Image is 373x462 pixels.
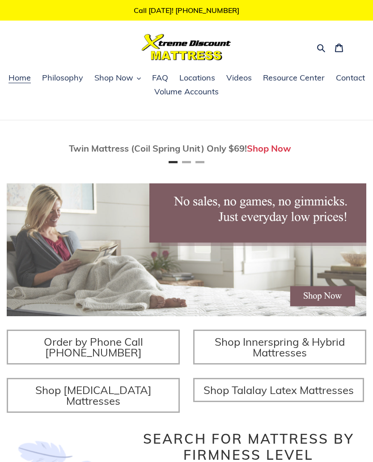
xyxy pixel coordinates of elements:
[226,72,252,83] span: Videos
[152,72,168,83] span: FAQ
[44,335,143,359] span: Order by Phone Call [PHONE_NUMBER]
[247,143,291,154] a: Shop Now
[35,383,152,407] span: Shop [MEDICAL_DATA] Mattresses
[203,383,354,397] span: Shop Talalay Latex Mattresses
[150,85,223,99] a: Volume Accounts
[7,378,180,413] a: Shop [MEDICAL_DATA] Mattresses
[331,72,369,85] a: Contact
[148,72,173,85] a: FAQ
[169,161,178,163] button: Page 1
[222,72,256,85] a: Videos
[4,72,35,85] a: Home
[8,72,31,83] span: Home
[193,378,364,402] a: Shop Talalay Latex Mattresses
[195,161,204,163] button: Page 3
[154,86,219,97] span: Volume Accounts
[90,72,145,85] button: Shop Now
[259,72,329,85] a: Resource Center
[215,335,345,359] span: Shop Innerspring & Hybrid Mattresses
[94,72,133,83] span: Shop Now
[179,72,215,83] span: Locations
[142,34,231,60] img: Xtreme Discount Mattress
[263,72,325,83] span: Resource Center
[182,161,191,163] button: Page 2
[175,72,220,85] a: Locations
[38,72,88,85] a: Philosophy
[7,330,180,365] a: Order by Phone Call [PHONE_NUMBER]
[42,72,83,83] span: Philosophy
[69,143,247,154] span: Twin Mattress (Coil Spring Unit) Only $69!
[336,72,365,83] span: Contact
[193,330,366,365] a: Shop Innerspring & Hybrid Mattresses
[7,183,366,316] img: herobannermay2022-1652879215306_1200x.jpg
